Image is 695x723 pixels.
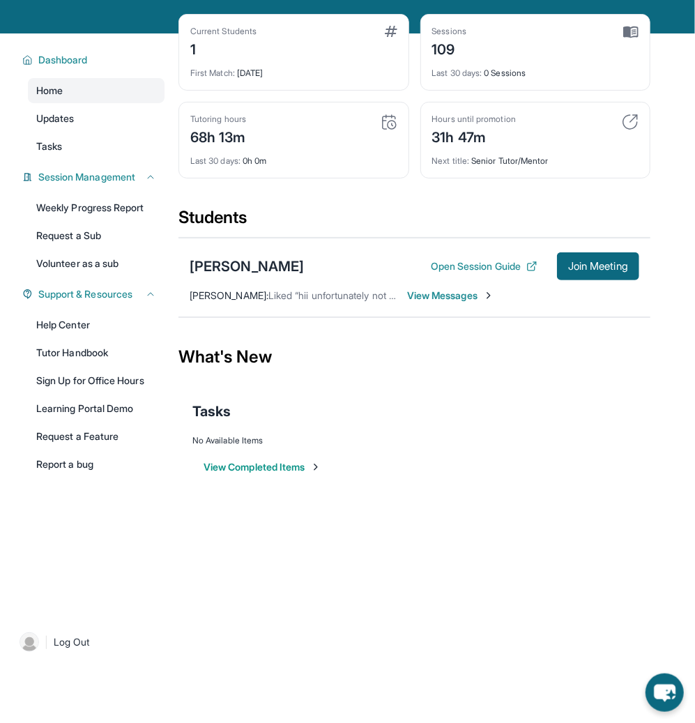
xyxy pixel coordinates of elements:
[20,632,39,652] img: user-img
[28,424,165,449] a: Request a Feature
[14,627,165,657] a: |Log Out
[623,26,639,38] img: card
[38,170,135,184] span: Session Management
[28,223,165,248] a: Request a Sub
[431,259,537,273] button: Open Session Guide
[432,147,639,167] div: Senior Tutor/Mentor
[646,673,684,712] button: chat-button
[432,37,467,59] div: 109
[36,112,75,125] span: Updates
[483,290,494,301] img: Chevron-Right
[432,59,639,79] div: 0 Sessions
[28,134,165,159] a: Tasks
[190,289,268,301] span: [PERSON_NAME] :
[28,452,165,477] a: Report a bug
[28,78,165,103] a: Home
[28,312,165,337] a: Help Center
[33,53,156,67] button: Dashboard
[622,114,639,130] img: card
[28,106,165,131] a: Updates
[28,251,165,276] a: Volunteer as a sub
[190,26,257,37] div: Current Students
[557,252,639,280] button: Join Meeting
[190,147,397,167] div: 0h 0m
[432,125,516,147] div: 31h 47m
[190,37,257,59] div: 1
[568,262,628,271] span: Join Meeting
[36,139,62,153] span: Tasks
[38,53,88,67] span: Dashboard
[28,396,165,421] a: Learning Portal Demo
[385,26,397,37] img: card
[432,155,470,166] span: Next title :
[36,84,63,98] span: Home
[407,289,494,303] span: View Messages
[190,125,246,147] div: 68h 13m
[204,460,321,474] button: View Completed Items
[190,59,397,79] div: [DATE]
[38,287,132,301] span: Support & Resources
[192,435,636,446] div: No Available Items
[190,114,246,125] div: Tutoring hours
[190,68,235,78] span: First Match :
[432,114,516,125] div: Hours until promotion
[432,26,467,37] div: Sessions
[28,195,165,220] a: Weekly Progress Report
[192,402,231,421] span: Tasks
[28,368,165,393] a: Sign Up for Office Hours
[190,155,240,166] span: Last 30 days :
[33,170,156,184] button: Session Management
[54,635,90,649] span: Log Out
[190,257,304,276] div: [PERSON_NAME]
[45,634,48,650] span: |
[28,340,165,365] a: Tutor Handbook
[381,114,397,130] img: card
[33,287,156,301] button: Support & Resources
[178,326,650,388] div: What's New
[432,68,482,78] span: Last 30 days :
[178,206,650,237] div: Students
